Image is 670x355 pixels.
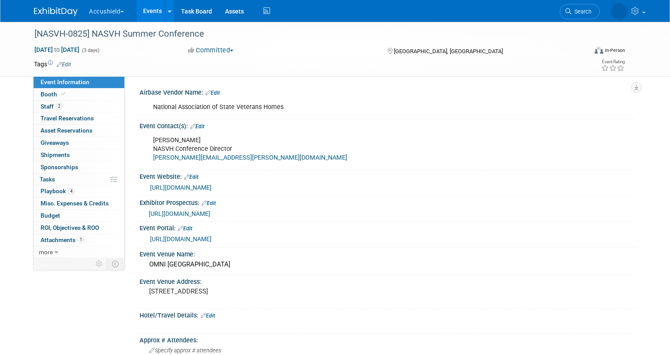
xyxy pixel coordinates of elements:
[78,236,84,243] span: 1
[34,7,78,16] img: ExhibitDay
[140,275,636,286] div: Event Venue Address:
[34,60,71,68] td: Tags
[41,188,75,195] span: Playbook
[34,137,124,149] a: Giveaways
[81,48,99,53] span: (3 days)
[34,210,124,222] a: Budget
[533,4,574,19] a: Search
[34,246,124,258] a: more
[190,123,205,130] a: Edit
[140,222,636,233] div: Event Portal:
[34,113,124,124] a: Travel Reservations
[150,184,212,191] a: [URL][DOMAIN_NAME]
[149,210,210,217] a: [URL][DOMAIN_NAME]
[201,313,215,319] a: Edit
[41,236,84,243] span: Attachments
[57,61,71,68] a: Edit
[202,200,216,206] a: Edit
[92,258,107,270] td: Personalize Event Tab Strip
[34,234,124,246] a: Attachments1
[34,125,124,137] a: Asset Reservations
[140,309,636,320] div: Hotel/Travel Details:
[140,334,636,345] div: Approx # Attendees:
[140,196,636,208] div: Exhibitor Prospectus:
[40,176,55,183] span: Tasks
[140,119,636,131] div: Event Contact(s):
[41,212,60,219] span: Budget
[34,198,124,209] a: Misc. Expenses & Credits
[605,47,625,54] div: In-Person
[53,46,61,53] span: to
[41,127,92,134] span: Asset Reservations
[107,258,125,270] td: Toggle Event Tabs
[601,60,625,64] div: Event Rating
[146,258,629,271] div: OMNI [GEOGRAPHIC_DATA]
[68,188,75,195] span: 4
[34,222,124,234] a: ROI, Objectives & ROO
[41,151,70,158] span: Shipments
[394,48,503,55] span: [GEOGRAPHIC_DATA], [GEOGRAPHIC_DATA]
[41,103,62,110] span: Staff
[205,90,220,96] a: Edit
[41,91,67,98] span: Booth
[153,154,347,161] a: [PERSON_NAME][EMAIL_ADDRESS][PERSON_NAME][DOMAIN_NAME]
[34,76,124,88] a: Event Information
[147,99,540,116] div: National Association of State Veterans Homes
[149,347,221,354] span: Specify approx # attendees
[140,248,636,259] div: Event Venue Name:
[149,287,337,295] pre: [STREET_ADDRESS]
[150,236,212,242] a: [URL][DOMAIN_NAME]
[34,149,124,161] a: Shipments
[41,200,109,207] span: Misc. Expenses & Credits
[41,224,99,231] span: ROI, Objectives & ROO
[585,5,628,14] img: John Leavitt
[178,225,192,232] a: Edit
[34,101,124,113] a: Staff2
[34,161,124,173] a: Sponsorships
[34,46,80,54] span: [DATE] [DATE]
[185,46,237,55] button: Committed
[41,79,89,85] span: Event Information
[41,139,69,146] span: Giveaways
[545,8,565,15] span: Search
[147,132,540,167] div: [PERSON_NAME] NASVH Conference Director
[140,86,636,97] div: Airbase Vendor Name:
[34,185,124,197] a: Playbook4
[34,89,124,100] a: Booth
[61,92,65,96] i: Booth reservation complete
[41,115,94,122] span: Travel Reservations
[34,174,124,185] a: Tasks
[184,174,198,180] a: Edit
[41,164,78,171] span: Sponsorships
[140,170,636,181] div: Event Website:
[537,45,625,58] div: Event Format
[39,249,53,256] span: more
[31,26,575,42] div: [NASVH-0825] NASVH Summer Conference
[595,47,603,54] img: Format-Inperson.png
[56,103,62,109] span: 2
